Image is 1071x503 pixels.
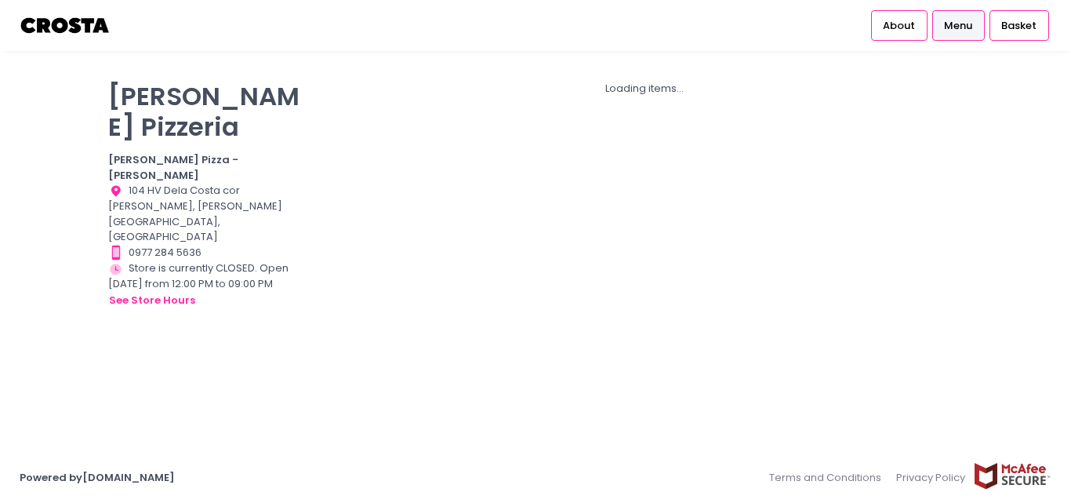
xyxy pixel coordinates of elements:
div: 0977 284 5636 [108,245,307,261]
a: Menu [932,10,985,40]
div: 104 HV Dela Costa cor [PERSON_NAME], [PERSON_NAME][GEOGRAPHIC_DATA], [GEOGRAPHIC_DATA] [108,183,307,245]
b: [PERSON_NAME] Pizza - [PERSON_NAME] [108,152,238,183]
img: mcafee-secure [973,462,1051,490]
span: About [883,18,915,34]
a: Privacy Policy [889,462,974,493]
img: logo [20,12,111,39]
span: Basket [1001,18,1037,34]
span: Menu [944,18,972,34]
a: Terms and Conditions [769,462,889,493]
a: About [871,10,928,40]
button: see store hours [108,292,196,309]
a: Powered by[DOMAIN_NAME] [20,470,175,485]
div: Loading items... [327,81,963,97]
p: [PERSON_NAME] Pizzeria [108,81,307,142]
div: Store is currently CLOSED. Open [DATE] from 12:00 PM to 09:00 PM [108,261,307,308]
